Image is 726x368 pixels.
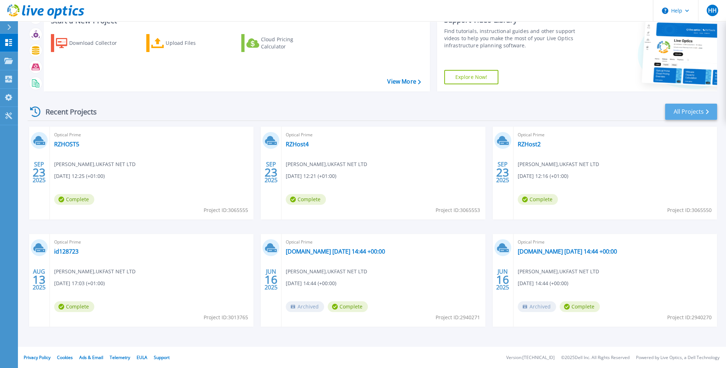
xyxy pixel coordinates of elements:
span: [PERSON_NAME] , UKFAST NET LTD [54,160,136,168]
span: [PERSON_NAME] , UKFAST NET LTD [518,160,599,168]
div: SEP 2025 [264,159,278,185]
a: All Projects [665,104,717,120]
span: Project ID: 2940271 [436,313,480,321]
a: id128723 [54,248,79,255]
a: View More [387,78,421,85]
a: RZHost4 [286,141,309,148]
span: [PERSON_NAME] , UKFAST NET LTD [286,268,367,275]
span: 23 [496,169,509,175]
span: Project ID: 3065550 [667,206,712,214]
span: Project ID: 2940270 [667,313,712,321]
span: [DATE] 14:44 (+00:00) [286,279,336,287]
span: [PERSON_NAME] , UKFAST NET LTD [54,268,136,275]
a: Download Collector [51,34,131,52]
a: [DOMAIN_NAME] [DATE] 14:44 +00:00 [286,248,385,255]
span: 13 [33,277,46,283]
span: HH [708,8,716,13]
span: Complete [560,301,600,312]
a: EULA [137,354,147,360]
span: Optical Prime [518,238,713,246]
a: Ads & Email [79,354,103,360]
a: RZHost2 [518,141,541,148]
a: Cookies [57,354,73,360]
span: Optical Prime [518,131,713,139]
span: 23 [265,169,277,175]
a: Upload Files [146,34,226,52]
a: Privacy Policy [24,354,51,360]
span: Optical Prime [286,238,481,246]
a: RZHOST5 [54,141,79,148]
span: Project ID: 3065555 [204,206,248,214]
div: Cloud Pricing Calculator [261,36,318,50]
span: Optical Prime [286,131,481,139]
li: Version: [TECHNICAL_ID] [506,355,555,360]
div: JUN 2025 [496,266,509,293]
span: Project ID: 3065553 [436,206,480,214]
div: SEP 2025 [32,159,46,185]
a: Support [154,354,170,360]
div: JUN 2025 [264,266,278,293]
li: © 2025 Dell Inc. All Rights Reserved [561,355,630,360]
span: Archived [286,301,324,312]
span: 23 [33,169,46,175]
span: Complete [54,194,94,205]
span: Optical Prime [54,131,249,139]
li: Powered by Live Optics, a Dell Technology [636,355,720,360]
div: Download Collector [69,36,127,50]
span: [DATE] 12:25 (+01:00) [54,172,105,180]
span: [DATE] 12:21 (+01:00) [286,172,336,180]
span: 16 [496,277,509,283]
div: SEP 2025 [496,159,509,185]
span: [PERSON_NAME] , UKFAST NET LTD [518,268,599,275]
span: [DATE] 17:03 (+01:00) [54,279,105,287]
span: Complete [328,301,368,312]
div: AUG 2025 [32,266,46,293]
div: Upload Files [166,36,223,50]
span: 16 [265,277,277,283]
span: Complete [518,194,558,205]
a: [DOMAIN_NAME] [DATE] 14:44 +00:00 [518,248,617,255]
h3: Start a New Project [51,17,421,25]
span: [DATE] 14:44 (+00:00) [518,279,568,287]
span: Optical Prime [54,238,249,246]
span: [PERSON_NAME] , UKFAST NET LTD [286,160,367,168]
span: [DATE] 12:16 (+01:00) [518,172,568,180]
a: Telemetry [110,354,130,360]
div: Recent Projects [28,103,106,121]
div: Find tutorials, instructional guides and other support videos to help you make the most of your L... [444,28,587,49]
a: Cloud Pricing Calculator [241,34,321,52]
span: Complete [54,301,94,312]
span: Complete [286,194,326,205]
a: Explore Now! [444,70,499,84]
span: Archived [518,301,556,312]
span: Project ID: 3013765 [204,313,248,321]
